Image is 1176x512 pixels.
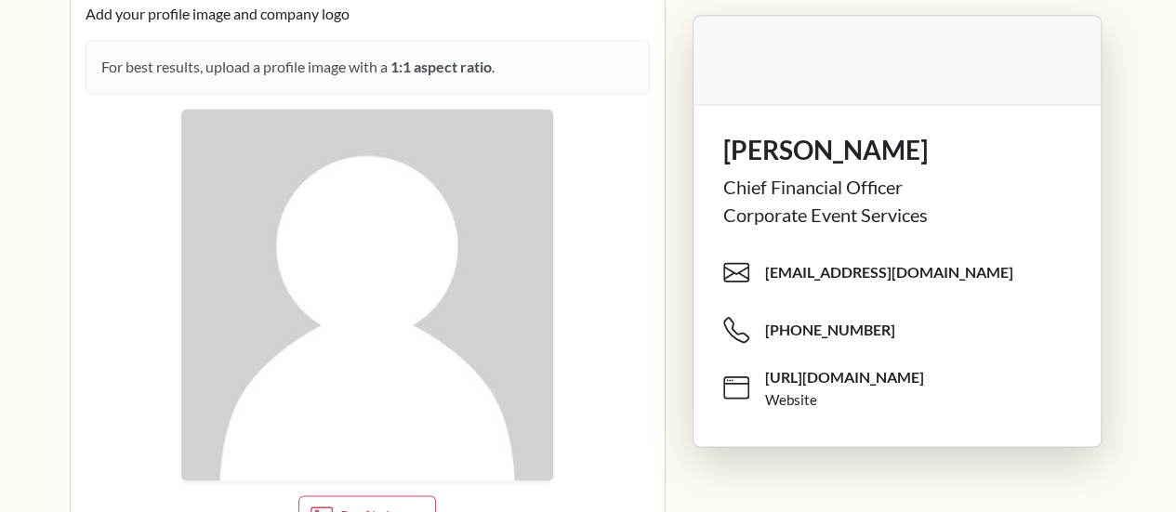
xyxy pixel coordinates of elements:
[764,261,1012,282] span: [EMAIL_ADDRESS][DOMAIN_NAME]
[723,302,1086,360] span: [PHONE_NUMBER]
[723,135,1071,166] h1: [PERSON_NAME]
[723,244,1086,302] span: [EMAIL_ADDRESS][DOMAIN_NAME]
[723,202,1071,230] div: Corporate Event Services
[723,174,1071,202] div: Chief Financial Officer
[764,319,894,339] span: [PHONE_NUMBER]
[688,15,1107,492] div: Lynkle card preview
[86,40,650,94] div: For best results, upload a profile image with a .
[181,109,553,480] img: pfp-placeholder.jpg
[764,388,816,410] div: Website
[86,3,650,25] p: Add your profile image and company logo
[723,360,1086,417] span: [URL][DOMAIN_NAME]Website
[390,58,492,75] strong: 1:1 aspect ratio
[764,366,923,387] span: [URL][DOMAIN_NAME]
